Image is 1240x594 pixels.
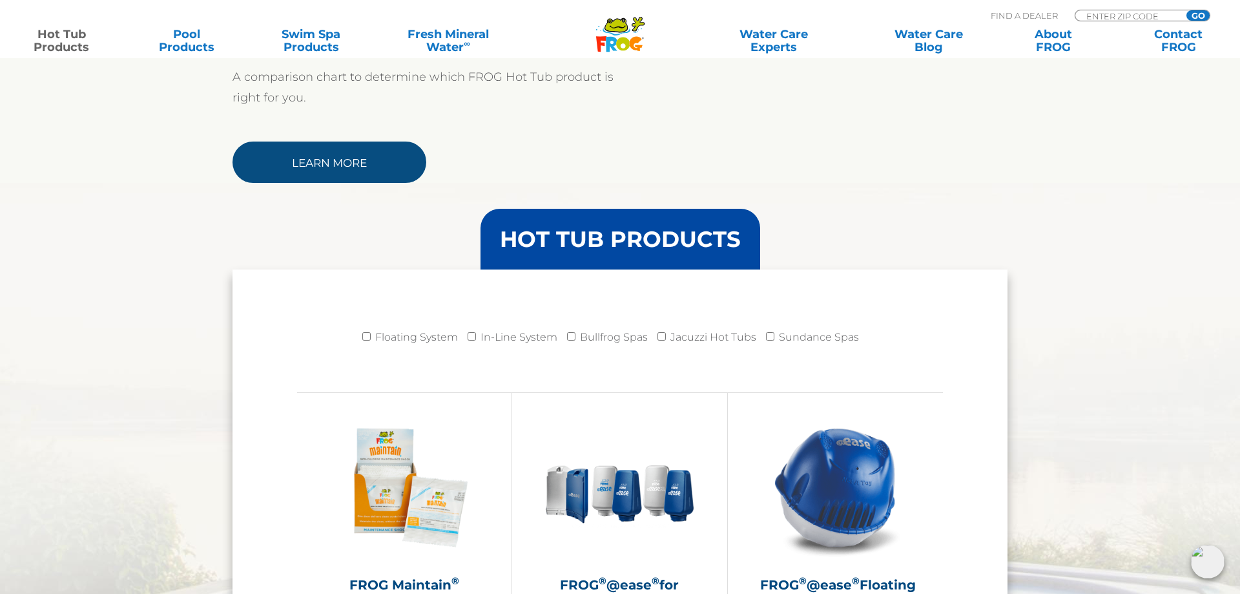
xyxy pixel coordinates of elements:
[263,28,360,54] a: Swim SpaProducts
[500,228,741,250] h3: HOT TUB PRODUCTS
[1191,545,1224,578] img: openIcon
[991,10,1058,21] p: Find A Dealer
[451,575,459,587] sup: ®
[138,28,234,54] a: PoolProducts
[1005,28,1102,54] a: AboutFROG
[880,28,977,54] a: Water CareBlog
[852,575,860,587] sup: ®
[544,412,694,562] img: bullfrog-product-hero-300x300.png
[799,575,807,587] sup: ®
[1130,28,1227,54] a: ContactFROG
[760,412,910,562] img: hot-tub-product-atease-system-300x300.png
[694,28,852,54] a: Water CareExperts
[1085,10,1172,21] input: Zip Code Form
[329,412,479,562] img: Frog_Maintain_Hero-2-v2-300x300.png
[387,28,509,54] a: Fresh MineralWater∞
[652,575,659,587] sup: ®
[13,28,110,54] a: Hot TubProducts
[480,324,557,350] label: In-Line System
[464,38,470,48] sup: ∞
[580,324,648,350] label: Bullfrog Spas
[375,324,458,350] label: Floating System
[232,142,426,183] a: Learn More
[599,575,606,587] sup: ®
[670,324,756,350] label: Jacuzzi Hot Tubs
[779,324,859,350] label: Sundance Spas
[1186,10,1210,21] input: GO
[232,67,620,108] p: A comparison chart to determine which FROG Hot Tub product is right for you.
